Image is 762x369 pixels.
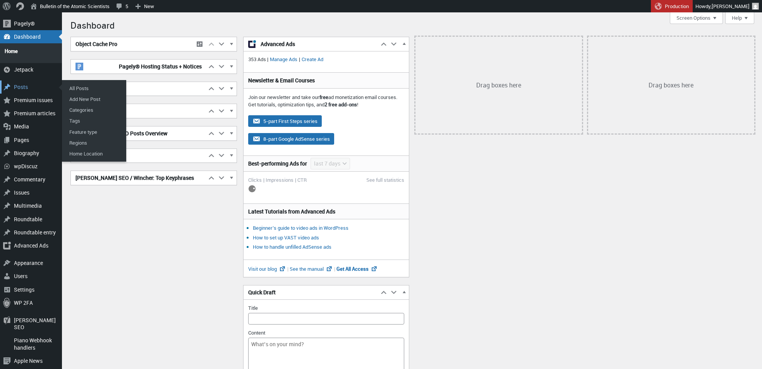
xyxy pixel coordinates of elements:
[253,243,331,250] a: How to handle unfilled AdSense ads
[248,94,405,109] p: Join our newsletter and take our ad monetization email courses. Get tutorials, optimization tips,...
[253,224,348,231] a: Beginner’s guide to video ads in WordPress
[71,149,206,163] h2: Activity
[70,16,754,33] h1: Dashboard
[300,56,325,63] a: Create Ad
[670,12,723,24] button: Screen Options
[71,37,192,51] h2: Object Cache Pro
[319,94,328,101] strong: free
[248,265,290,272] a: Visit our blog
[64,126,126,137] a: Feature type
[64,104,126,115] a: Categories
[253,234,319,241] a: How to set up VAST video ads
[712,3,750,10] span: [PERSON_NAME]
[71,82,206,96] h2: Site Health Status
[248,329,265,336] label: Content
[71,104,206,118] h2: At a Glance
[64,83,126,94] a: All Posts
[76,63,83,70] img: pagely-w-on-b20x20.png
[248,160,307,167] h3: Best-performing Ads for
[71,60,206,73] h2: Pagely® Hosting Status + Notices
[248,56,405,63] p: 353 Ads | |
[248,77,405,84] h3: Newsletter & Email Courses
[336,265,378,272] a: Get All Access
[248,304,258,311] label: Title
[248,208,405,215] h3: Latest Tutorials from Advanced Ads
[64,115,126,126] a: Tags
[248,133,334,145] button: 8-part Google AdSense series
[268,56,299,63] a: Manage Ads
[248,289,276,296] span: Quick Draft
[725,12,754,24] button: Help
[261,40,374,48] span: Advanced Ads
[248,185,256,193] img: loading
[64,94,126,104] a: Add New Post
[324,101,357,108] strong: 2 free add-ons
[71,171,206,185] h2: [PERSON_NAME] SEO / Wincher: Top Keyphrases
[248,115,322,127] button: 5-part First Steps series
[64,148,126,159] a: Home Location
[290,265,336,272] a: See the manual
[64,137,126,148] a: Regions
[71,126,206,140] h2: [PERSON_NAME] SEO Posts Overview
